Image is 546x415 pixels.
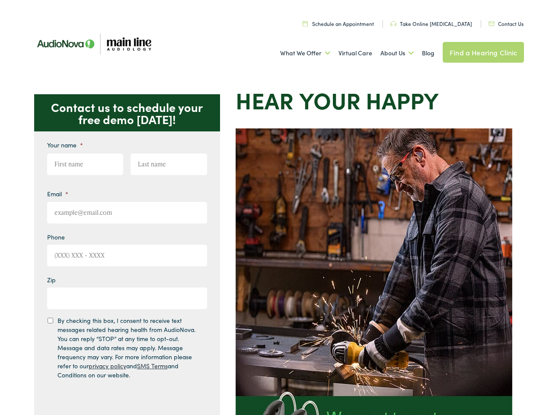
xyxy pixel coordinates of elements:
a: Blog [422,37,434,69]
a: SMS Terms [137,361,168,370]
input: First name [47,153,124,175]
a: Schedule an Appointment [303,20,374,27]
label: Email [47,190,68,198]
a: What We Offer [280,37,330,69]
input: (XXX) XXX - XXXX [47,245,207,266]
input: Last name [131,153,207,175]
label: Zip [47,276,56,284]
a: Take Online [MEDICAL_DATA] [390,20,472,27]
input: example@email.com [47,202,207,223]
p: Contact us to schedule your free demo [DATE]! [34,94,220,131]
a: Virtual Care [338,37,372,69]
a: privacy policy [89,361,126,370]
label: Phone [47,233,65,241]
img: utility icon [489,22,495,26]
label: By checking this box, I consent to receive text messages related hearing health from AudioNova. Y... [57,316,199,380]
img: utility icon [303,21,308,26]
a: Contact Us [489,20,524,27]
a: Find a Hearing Clinic [443,42,524,63]
a: About Us [380,37,414,69]
strong: your Happy [299,84,439,115]
strong: Hear [236,84,294,115]
label: Your name [47,141,83,149]
img: utility icon [390,21,396,26]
